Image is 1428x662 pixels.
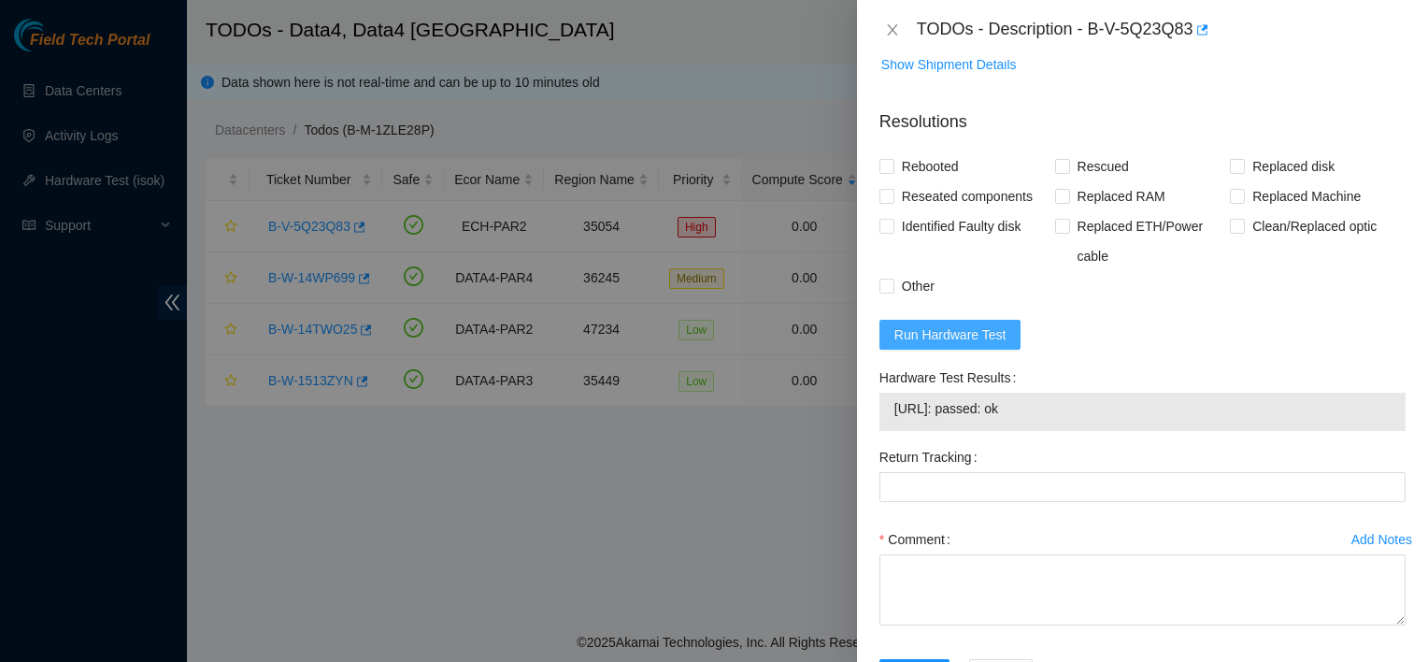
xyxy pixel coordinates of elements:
[879,442,985,472] label: Return Tracking
[917,15,1406,45] div: TODOs - Description - B-V-5Q23Q83
[1070,151,1136,181] span: Rescued
[880,50,1018,79] button: Show Shipment Details
[1070,181,1173,211] span: Replaced RAM
[894,271,942,301] span: Other
[894,151,966,181] span: Rebooted
[1350,525,1413,554] button: Add Notes
[879,94,1406,135] p: Resolutions
[1070,211,1231,271] span: Replaced ETH/Power cable
[879,472,1406,502] input: Return Tracking
[1245,181,1368,211] span: Replaced Machine
[894,324,1007,345] span: Run Hardware Test
[879,525,958,554] label: Comment
[885,22,900,37] span: close
[894,398,1391,419] span: [URL]: passed: ok
[1245,211,1384,241] span: Clean/Replaced optic
[879,363,1023,393] label: Hardware Test Results
[881,54,1017,75] span: Show Shipment Details
[894,211,1029,241] span: Identified Faulty disk
[879,22,906,39] button: Close
[894,181,1040,211] span: Reseated components
[1351,533,1412,546] div: Add Notes
[879,320,1021,350] button: Run Hardware Test
[879,554,1406,626] textarea: Comment
[1245,151,1342,181] span: Replaced disk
